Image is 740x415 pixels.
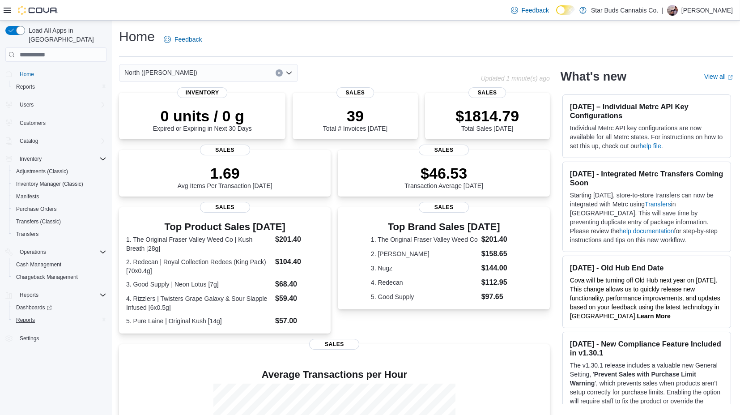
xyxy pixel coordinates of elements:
[637,312,670,320] a: Learn More
[561,69,626,84] h2: What's new
[556,5,575,15] input: Dark Mode
[20,155,42,163] span: Inventory
[16,333,106,344] span: Settings
[9,301,110,314] a: Dashboards
[371,235,478,244] dt: 1. The Original Fraser Valley Weed Co
[2,246,110,258] button: Operations
[13,302,55,313] a: Dashboards
[522,6,549,15] span: Feedback
[16,83,35,90] span: Reports
[16,290,42,300] button: Reports
[20,291,38,299] span: Reports
[16,118,49,128] a: Customers
[16,117,106,128] span: Customers
[13,229,42,240] a: Transfers
[481,291,517,302] dd: $97.65
[570,339,723,357] h3: [DATE] - New Compliance Feature Included in v1.30.1
[119,28,155,46] h1: Home
[5,64,106,368] nav: Complex example
[16,68,106,79] span: Home
[174,35,202,44] span: Feedback
[16,99,106,110] span: Users
[16,168,68,175] span: Adjustments (Classic)
[16,154,106,164] span: Inventory
[124,67,197,78] span: North ([PERSON_NAME])
[16,231,38,238] span: Transfers
[16,154,45,164] button: Inventory
[13,191,106,202] span: Manifests
[275,293,323,304] dd: $59.40
[2,135,110,147] button: Catalog
[276,69,283,77] button: Clear input
[13,315,106,325] span: Reports
[570,371,696,387] strong: Prevent Sales with Purchase Limit Warning
[20,248,46,256] span: Operations
[16,218,61,225] span: Transfers (Classic)
[371,222,517,232] h3: Top Brand Sales [DATE]
[309,339,359,350] span: Sales
[481,277,517,288] dd: $112.95
[275,316,323,326] dd: $57.00
[2,98,110,111] button: Users
[704,73,733,80] a: View allExternal link
[727,75,733,80] svg: External link
[178,164,272,189] div: Avg Items Per Transaction [DATE]
[13,259,106,270] span: Cash Management
[9,314,110,326] button: Reports
[371,249,478,258] dt: 2. [PERSON_NAME]
[20,71,34,78] span: Home
[126,294,272,312] dt: 4. Rizzlers | Twisters Grape Galaxy & Sour Slapple Infused [6x0.5g]
[336,87,374,98] span: Sales
[178,164,272,182] p: 1.69
[570,124,723,150] p: Individual Metrc API key configurations are now available for all Metrc states. For instructions ...
[9,228,110,240] button: Transfers
[13,191,43,202] a: Manifests
[13,166,72,177] a: Adjustments (Classic)
[20,101,34,108] span: Users
[126,257,272,275] dt: 2. Redecan | Royal Collection Redees (King Pack) [70x0.4g]
[645,201,671,208] a: Transfers
[481,248,517,259] dd: $158.65
[667,5,678,16] div: Eric Dawes
[591,5,658,16] p: Star Buds Cannabis Co.
[13,179,106,189] span: Inventory Manager (Classic)
[9,178,110,190] button: Inventory Manager (Classic)
[16,136,42,146] button: Catalog
[13,302,106,313] span: Dashboards
[13,179,87,189] a: Inventory Manager (Classic)
[419,145,469,155] span: Sales
[507,1,553,19] a: Feedback
[570,169,723,187] h3: [DATE] - Integrated Metrc Transfers Coming Soon
[177,87,227,98] span: Inventory
[2,153,110,165] button: Inventory
[16,180,83,188] span: Inventory Manager (Classic)
[275,234,323,245] dd: $201.40
[16,317,35,324] span: Reports
[16,290,106,300] span: Reports
[13,229,106,240] span: Transfers
[13,166,106,177] span: Adjustments (Classic)
[13,81,106,92] span: Reports
[25,26,106,44] span: Load All Apps in [GEOGRAPHIC_DATA]
[16,136,106,146] span: Catalog
[455,107,519,125] p: $1814.79
[16,333,43,344] a: Settings
[468,87,506,98] span: Sales
[16,247,106,257] span: Operations
[9,271,110,283] button: Chargeback Management
[481,75,550,82] p: Updated 1 minute(s) ago
[275,279,323,290] dd: $68.40
[371,292,478,301] dt: 5. Good Supply
[323,107,387,132] div: Total # Invoices [DATE]
[619,227,674,235] a: help documentation
[16,193,39,200] span: Manifests
[16,274,78,281] span: Chargeback Management
[2,67,110,80] button: Home
[9,165,110,178] button: Adjustments (Classic)
[681,5,733,16] p: [PERSON_NAME]
[18,6,58,15] img: Cova
[126,369,543,380] h4: Average Transactions per Hour
[126,222,323,232] h3: Top Product Sales [DATE]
